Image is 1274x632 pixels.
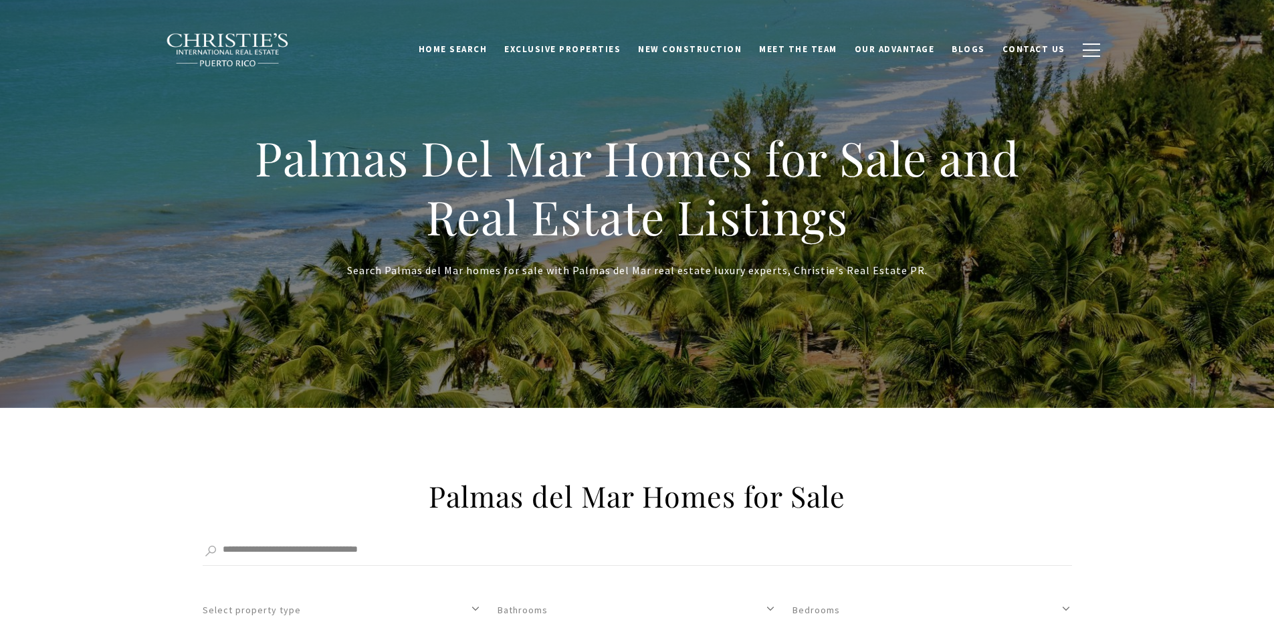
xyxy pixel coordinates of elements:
a: Meet the Team [750,37,846,62]
img: Christie's International Real Estate black text logo [166,33,290,68]
a: Home Search [410,37,496,62]
span: New Construction [638,43,742,55]
span: Blogs [952,43,985,55]
h2: Palmas del Mar Homes for Sale [350,478,925,515]
a: Exclusive Properties [496,37,629,62]
a: Our Advantage [846,37,944,62]
span: Search Palmas del Mar homes for sale with Palmas del Mar real estate luxury experts, Christie's R... [347,264,928,277]
span: Palmas Del Mar Homes for Sale and Real Estate Listings [255,126,1020,247]
span: Contact Us [1002,43,1065,55]
a: Blogs [943,37,994,62]
a: New Construction [629,37,750,62]
span: Exclusive Properties [504,43,621,55]
span: Our Advantage [855,43,935,55]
